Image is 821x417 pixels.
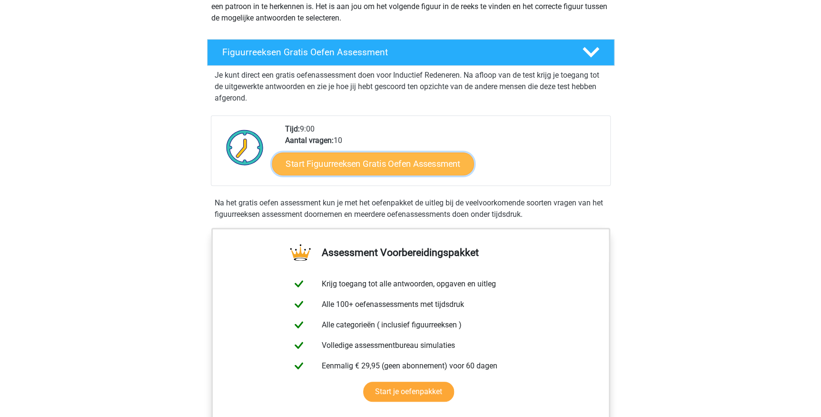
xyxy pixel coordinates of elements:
[211,197,611,220] div: Na het gratis oefen assessment kun je met het oefenpakket de uitleg bij de veelvoorkomende soorte...
[222,47,567,58] h4: Figuurreeksen Gratis Oefen Assessment
[203,39,618,66] a: Figuurreeksen Gratis Oefen Assessment
[221,123,269,171] img: Klok
[285,124,300,133] b: Tijd:
[363,382,454,402] a: Start je oefenpakket
[278,123,610,185] div: 9:00 10
[215,70,607,104] p: Je kunt direct een gratis oefenassessment doen voor Inductief Redeneren. Na afloop van de test kr...
[285,136,334,145] b: Aantal vragen:
[272,152,474,175] a: Start Figuurreeksen Gratis Oefen Assessment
